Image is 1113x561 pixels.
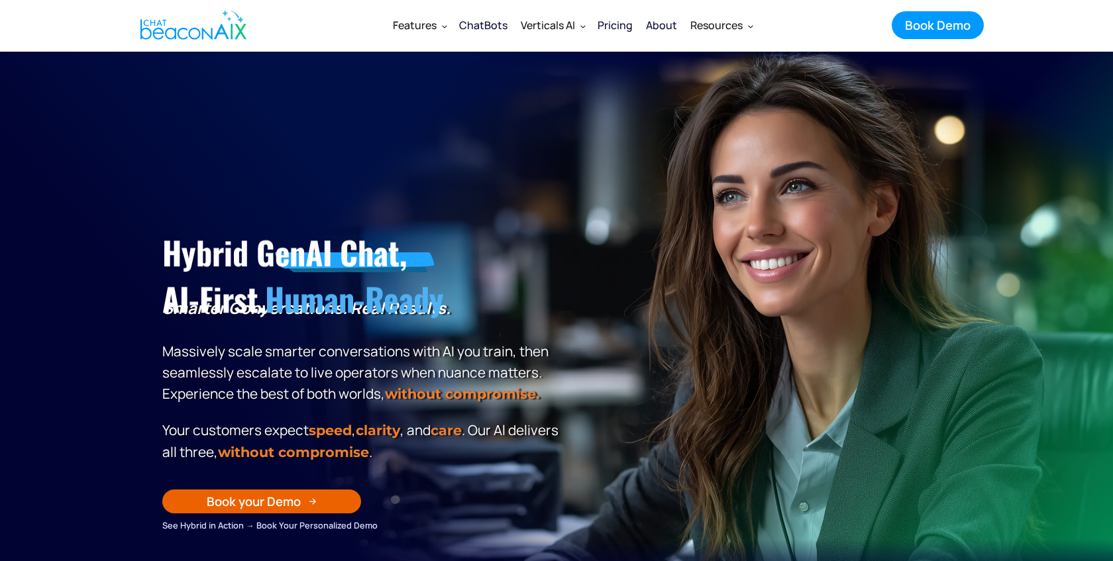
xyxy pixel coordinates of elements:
[162,297,563,405] p: Massively scale smarter conversations with AI you train, then seamlessly escalate to live operato...
[393,16,437,34] div: Features
[905,17,971,34] div: Book Demo
[162,419,563,463] p: Your customers expect , , and . Our Al delivers all three, .
[684,9,759,41] div: Resources
[356,422,400,438] span: clarity
[218,444,369,460] span: without compromise
[309,422,352,438] strong: speed
[309,497,317,505] img: Arrow
[162,489,361,513] a: Book your Demo
[690,16,743,34] div: Resources
[162,518,563,533] div: See Hybrid in Action → Book Your Personalized Demo
[129,2,254,48] a: home
[892,11,984,39] a: Book Demo
[431,422,462,438] span: care
[459,16,507,34] div: ChatBots
[591,8,639,42] a: Pricing
[580,23,586,28] img: Dropdown
[207,493,301,510] div: Book your Demo
[265,276,443,323] span: Human-Ready
[442,23,447,28] img: Dropdown
[748,23,753,28] img: Dropdown
[452,8,514,42] a: ChatBots
[514,9,591,41] div: Verticals AI
[385,385,539,402] strong: without compromise.
[162,229,563,323] h1: Hybrid GenAI Chat, AI-First,
[639,8,684,42] a: About
[386,9,452,41] div: Features
[646,16,677,34] div: About
[521,16,575,34] div: Verticals AI
[598,16,633,34] div: Pricing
